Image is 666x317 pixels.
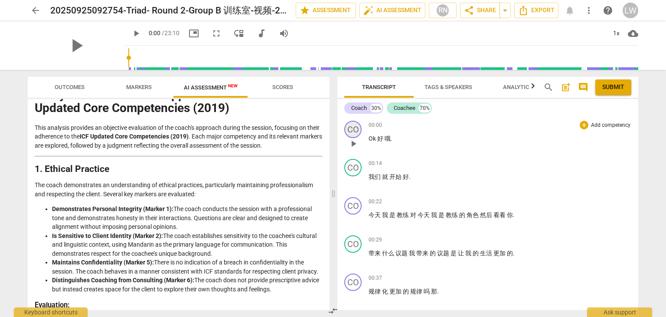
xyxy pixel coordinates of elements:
a: Help [600,3,616,18]
span: compare_arrows [328,306,338,316]
span: 00:37 [369,274,382,282]
button: LW [623,3,638,18]
span: 什么 [382,250,395,257]
span: 的 [473,250,480,257]
span: 我 [465,250,473,257]
div: Keyboard shortcuts [14,307,88,317]
span: 的 [507,250,513,257]
button: Play [128,26,144,41]
span: comment [578,82,588,92]
span: 的 [459,211,467,218]
li: The coach establishes sensitivity to the coachee's cultural and linguistic context, using Mandari... [52,231,323,258]
strong: ICF Updated Core Competencies (2019) [80,133,189,140]
span: 00:22 [369,198,382,205]
span: 角色 [467,211,480,218]
div: Add outcome [580,121,588,129]
span: 我们 [369,173,382,180]
span: New [228,83,238,88]
span: 然后 [480,211,493,218]
li: There is no indication of a breach in confidentiality in the session. The coach behaves in a mann... [52,258,323,276]
span: 就 [382,173,389,180]
span: . [513,250,515,257]
span: post_add [561,82,571,92]
div: Coachee [394,104,415,112]
span: cloud_download [628,28,638,39]
span: Markers [126,84,152,90]
span: AI Assessment [184,84,238,91]
span: Ok [369,135,377,142]
span: Assessment [300,5,352,16]
span: . [391,135,392,142]
h1: Analysis of the Coach’s Approach Based on ICF Updated Core Competencies (2019) [35,88,323,115]
span: 的 [403,288,410,295]
span: 00:00 [369,122,382,129]
span: 议题 [395,250,409,257]
span: arrow_back [30,5,41,16]
button: Play [346,137,360,151]
span: move_down [234,28,244,39]
span: 让 [458,250,465,257]
p: Add competency [590,122,631,129]
span: 教练 [446,211,459,218]
span: 00:14 [369,160,382,167]
strong: Evaluation: [35,301,70,309]
span: 规律 [369,288,382,295]
span: 规律 [410,288,424,295]
span: auto_fix_high [363,5,374,16]
span: search [543,82,554,92]
span: Outcomes [55,84,85,90]
span: Analytics [503,84,532,90]
span: 今天 [418,211,431,218]
button: Please Do Not Submit until your Assessment is Complete [595,79,631,95]
span: play_arrow [131,28,141,39]
div: 30% [370,104,382,112]
div: 1x [608,26,624,40]
p: The coach demonstrates an understanding of ethical practices, particularly maintaining profession... [35,181,323,198]
span: 带来 [416,250,430,257]
div: Change speaker [344,121,362,138]
span: 我 [409,250,416,257]
button: Search [542,80,555,94]
button: Add summary [559,80,573,94]
span: share [464,5,474,16]
span: Export [518,5,555,16]
span: 那 [431,288,437,295]
span: volume_up [279,28,289,39]
span: Transcript [362,84,396,90]
span: 是 [438,211,446,218]
strong: Maintains Confidentiality (Marker 5): [52,259,154,266]
span: . [409,173,411,180]
h2: 20250925092754-Triad- Round 2-Group B 训练室-视频-2-说话人 [50,5,289,16]
div: Change speaker [344,274,362,291]
span: play_arrow [348,139,359,149]
span: 更加 [389,288,403,295]
button: Export [514,3,558,18]
button: Picture in picture [186,26,202,41]
li: The coach does not provide prescriptive advice but instead creates space for the client to explor... [52,276,323,294]
span: 的 [430,250,437,257]
div: RN [436,4,449,17]
button: Volume [276,26,292,41]
span: 哦 [385,135,391,142]
span: 你 [507,211,513,218]
span: 0:00 [149,30,160,36]
span: Tags & Speakers [424,84,472,90]
span: 今天 [369,211,382,218]
span: 我 [382,211,389,218]
div: Ask support [587,307,652,317]
span: . [513,211,515,218]
p: This analysis provides an objective evaluation of the coach's approach during the session, focusi... [35,123,323,150]
div: Coach [351,104,367,112]
button: Assessment [296,3,356,18]
strong: 1. Ethical Practice [35,164,109,174]
span: 00:29 [369,236,382,244]
button: Sharing summary [499,3,511,18]
strong: Demonstrates Personal Integrity (Marker 1): [52,205,173,212]
strong: Is Sensitive to Client Identity (Marker 2): [52,232,163,239]
span: audiotrack [256,28,267,39]
button: Switch to audio player [254,26,269,41]
span: help [603,5,613,16]
span: 好 [377,135,385,142]
span: 对 [410,211,418,218]
li: The coach conducts the session with a professional tone and demonstrates honesty in their interac... [52,205,323,231]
